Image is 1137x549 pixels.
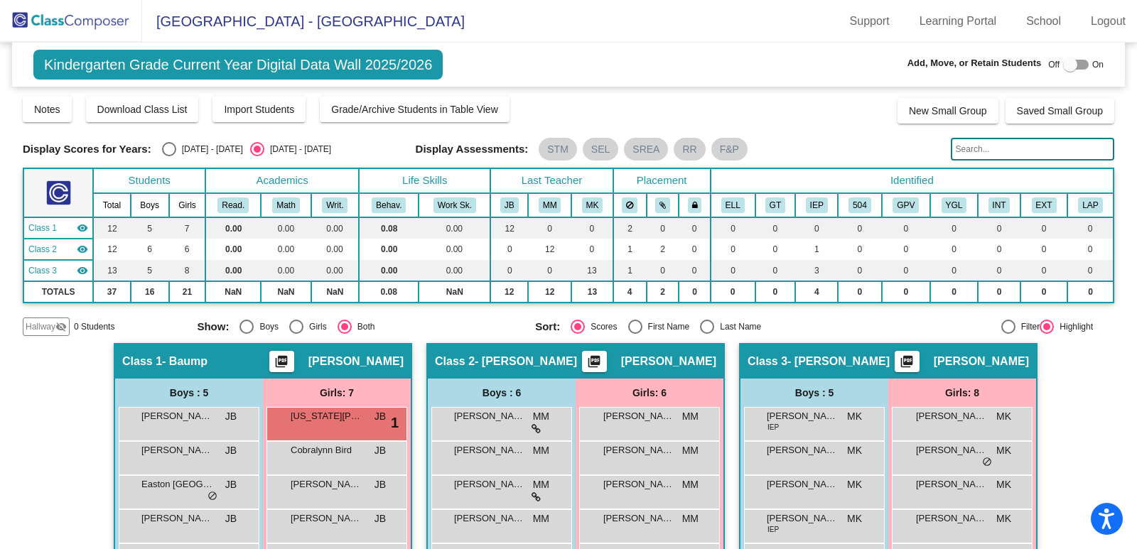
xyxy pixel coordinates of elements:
[882,217,931,239] td: 0
[839,10,901,33] a: Support
[359,168,490,193] th: Life Skills
[197,320,524,334] mat-radio-group: Select an option
[93,239,130,260] td: 12
[1015,10,1072,33] a: School
[169,193,205,217] th: Girls
[1020,281,1067,303] td: 0
[225,511,237,526] span: JB
[77,244,88,255] mat-icon: visibility
[711,168,1114,193] th: Identified
[528,239,571,260] td: 12
[23,143,151,156] span: Display Scores for Years:
[34,104,60,115] span: Notes
[679,281,710,303] td: 0
[97,104,188,115] span: Download Class List
[1078,197,1102,213] button: LAP
[115,379,263,407] div: Boys : 5
[978,281,1020,303] td: 0
[141,443,212,457] span: [PERSON_NAME]
[679,260,710,281] td: 0
[942,197,967,213] button: YGL
[77,222,88,234] mat-icon: visibility
[1067,260,1114,281] td: 0
[978,239,1020,260] td: 0
[261,260,311,281] td: 0.00
[212,97,306,122] button: Import Students
[838,281,881,303] td: 0
[711,260,755,281] td: 0
[93,193,130,217] th: Total
[141,409,212,423] span: [PERSON_NAME]
[533,443,549,458] span: MM
[847,477,862,492] span: MK
[291,477,362,491] span: [PERSON_NAME]
[433,197,476,213] button: Work Sk.
[28,222,57,234] span: Class 1
[767,409,838,423] span: [PERSON_NAME]
[795,260,838,281] td: 3
[613,260,647,281] td: 1
[131,239,169,260] td: 6
[898,354,915,374] mat-icon: picture_as_pdf
[500,197,519,213] button: JB
[428,379,576,407] div: Boys : 6
[893,197,919,213] button: GPV
[621,354,716,369] span: [PERSON_NAME]
[847,409,862,424] span: MK
[311,217,359,239] td: 0.00
[930,217,978,239] td: 0
[131,281,169,303] td: 16
[711,239,755,260] td: 0
[1067,193,1114,217] th: LAP
[26,320,55,333] span: Hallway
[28,243,57,256] span: Class 2
[86,97,199,122] button: Download Class List
[197,320,229,333] span: Show:
[586,354,603,374] mat-icon: picture_as_pdf
[263,379,411,407] div: Girls: 7
[795,193,838,217] th: Individualized Education Plan
[996,477,1011,492] span: MK
[1020,260,1067,281] td: 0
[647,217,679,239] td: 0
[490,168,613,193] th: Last Teacher
[571,260,613,281] td: 13
[169,260,205,281] td: 8
[74,320,114,333] span: 0 Students
[711,217,755,239] td: 0
[23,239,93,260] td: Michelle Miller - Miller
[996,409,1011,424] span: MK
[1054,320,1093,333] div: Highlight
[888,379,1036,407] div: Girls: 8
[122,354,162,369] span: Class 1
[533,477,549,492] span: MM
[755,193,795,217] th: Gifted and Talented
[291,409,362,423] span: [US_STATE][PERSON_NAME]
[224,104,294,115] span: Import Students
[320,97,510,122] button: Grade/Archive Students in Table View
[162,354,208,369] span: - Baump
[528,281,571,303] td: 12
[838,239,881,260] td: 0
[882,239,931,260] td: 0
[261,239,311,260] td: 0.00
[225,477,237,492] span: JB
[272,197,299,213] button: Math
[679,193,710,217] th: Keep with teacher
[539,138,577,161] mat-chip: STM
[291,443,362,457] span: Cobralynn Bird
[1006,98,1114,124] button: Saved Small Group
[895,351,920,372] button: Print Students Details
[978,217,1020,239] td: 0
[916,511,987,526] span: [PERSON_NAME]
[916,477,987,491] span: [PERSON_NAME]
[142,10,465,33] span: [GEOGRAPHIC_DATA] - [GEOGRAPHIC_DATA]
[419,217,490,239] td: 0.00
[1067,217,1114,239] td: 0
[454,443,525,457] span: [PERSON_NAME] [PERSON_NAME]
[311,281,359,303] td: NaN
[916,443,987,457] span: [PERSON_NAME]
[205,168,359,193] th: Academics
[359,239,419,260] td: 0.00
[882,260,931,281] td: 0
